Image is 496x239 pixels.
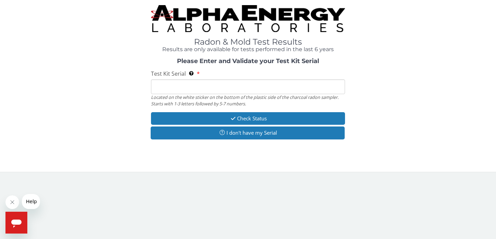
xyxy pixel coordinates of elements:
iframe: Close message [5,195,19,209]
div: Located on the white sticker on the bottom of the plastic side of the charcoal radon sampler. Sta... [151,94,345,107]
iframe: Button to launch messaging window [5,212,27,234]
button: I don't have my Serial [151,126,345,139]
img: TightCrop.jpg [151,5,345,32]
iframe: Message from company [22,194,40,209]
strong: Please Enter and Validate your Test Kit Serial [177,57,319,65]
span: Test Kit Serial [151,70,186,77]
button: Check Status [151,112,345,125]
h4: Results are only available for tests performed in the last 6 years [151,46,345,53]
h1: Radon & Mold Test Results [151,38,345,46]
